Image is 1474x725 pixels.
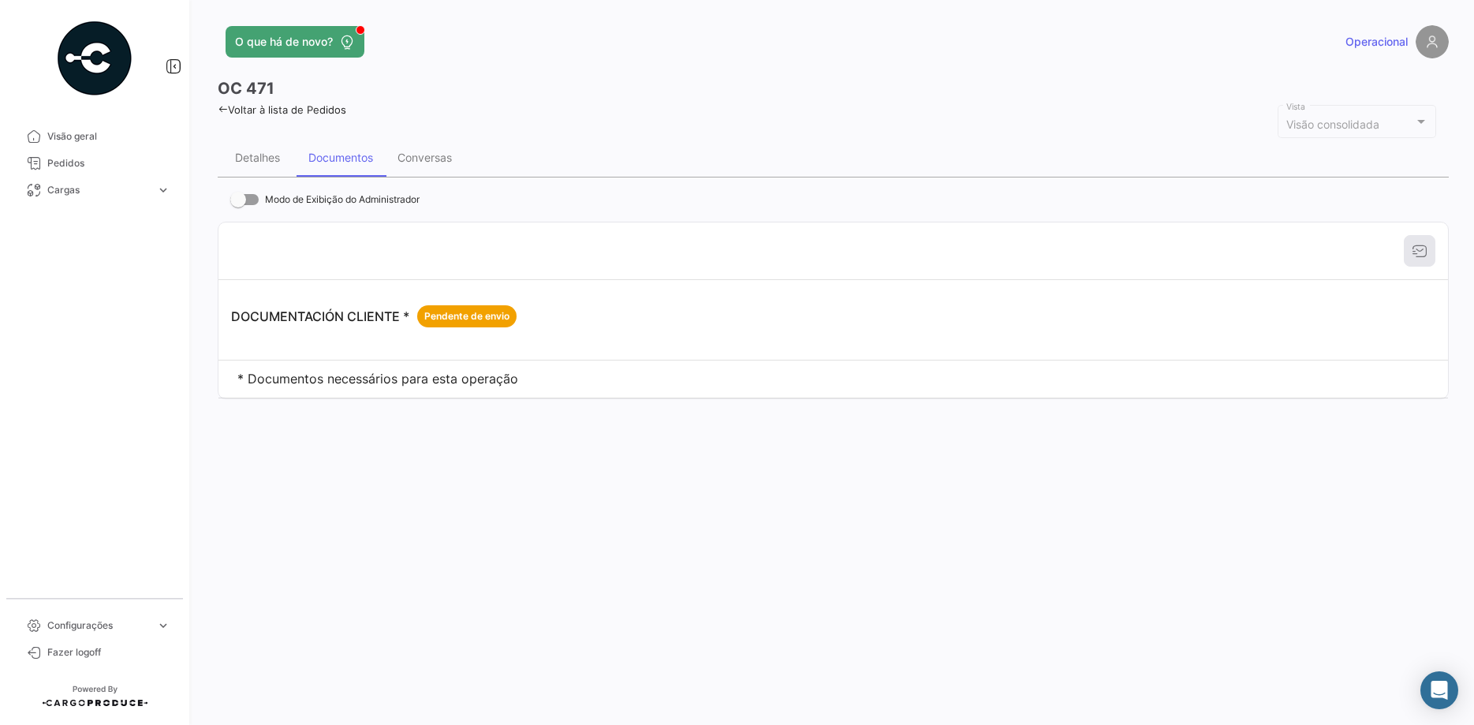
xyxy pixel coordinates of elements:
div: Abrir Intercom Messenger [1420,671,1458,709]
span: Modo de Exibição do Administrador [265,190,420,209]
td: * Documentos necessários para esta operação [218,361,1448,398]
a: Visão geral [13,123,177,150]
div: Documentos [308,151,373,164]
span: Visão geral [47,129,170,144]
div: Detalhes [235,151,280,164]
span: O que há de novo? [235,34,333,50]
img: powered-by.png [55,19,134,98]
span: Cargas [47,183,150,197]
div: Conversas [397,151,452,164]
h3: OC 471 [218,77,274,99]
button: O que há de novo? [226,26,364,58]
span: Configurações [47,618,150,633]
p: DOCUMENTACIÓN CLIENTE * [231,305,517,327]
img: placeholder-user.png [1416,25,1449,58]
a: Pedidos [13,150,177,177]
span: Operacional [1345,34,1408,50]
span: expand_more [156,183,170,197]
mat-select-trigger: Visão consolidada [1286,118,1379,131]
span: Fazer logoff [47,645,170,660]
span: Pedidos [47,156,170,170]
a: Voltar à lista de Pedidos [218,103,346,116]
span: Pendente de envio [424,309,509,323]
span: expand_more [156,618,170,633]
